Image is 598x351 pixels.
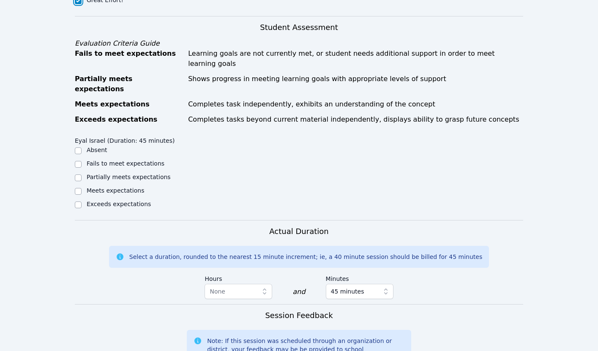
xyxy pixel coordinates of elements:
div: Meets expectations [75,99,183,109]
div: Evaluation Criteria Guide [75,38,523,49]
div: Completes task independently, exhibits an understanding of the concept [188,99,523,109]
h3: Session Feedback [265,310,333,321]
div: Learning goals are not currently met, or student needs additional support in order to meet learni... [188,49,523,69]
button: None [205,284,272,299]
div: and [292,287,305,297]
div: Select a duration, rounded to the nearest 15 minute increment; ie, a 40 minute session should be ... [129,253,482,261]
div: Exceeds expectations [75,114,183,125]
label: Fails to meet expectations [87,160,164,167]
h3: Actual Duration [269,226,328,237]
span: None [210,288,225,295]
span: 45 minutes [331,286,364,297]
label: Minutes [326,271,393,284]
legend: Eyal Israel (Duration: 45 minutes) [75,133,175,146]
label: Hours [205,271,272,284]
button: 45 minutes [326,284,393,299]
label: Exceeds expectations [87,201,151,207]
label: Partially meets expectations [87,174,171,180]
h3: Student Assessment [75,22,523,33]
label: Meets expectations [87,187,145,194]
div: Partially meets expectations [75,74,183,94]
div: Fails to meet expectations [75,49,183,69]
label: Absent [87,147,107,153]
div: Shows progress in meeting learning goals with appropriate levels of support [188,74,523,94]
div: Completes tasks beyond current material independently, displays ability to grasp future concepts [188,114,523,125]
